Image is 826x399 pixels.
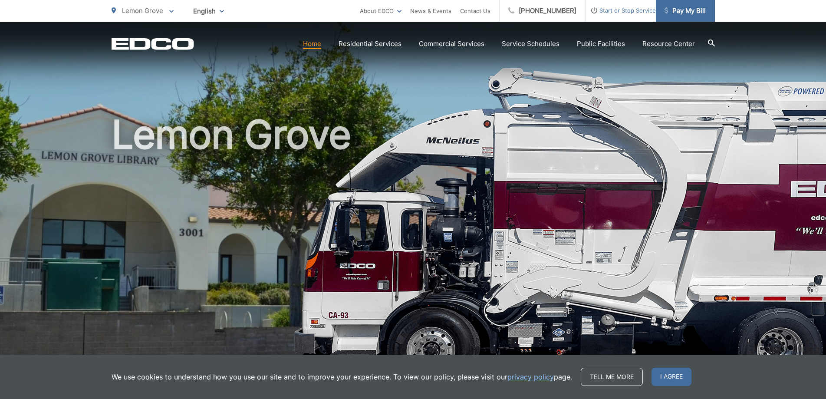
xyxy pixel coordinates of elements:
span: Pay My Bill [665,6,706,16]
a: Resource Center [642,39,695,49]
a: News & Events [410,6,451,16]
span: Lemon Grove [122,7,163,15]
a: privacy policy [507,372,554,382]
a: About EDCO [360,6,401,16]
span: I agree [652,368,691,386]
a: Home [303,39,321,49]
a: Tell me more [581,368,643,386]
h1: Lemon Grove [112,113,715,388]
a: EDCD logo. Return to the homepage. [112,38,194,50]
p: We use cookies to understand how you use our site and to improve your experience. To view our pol... [112,372,572,382]
a: Contact Us [460,6,490,16]
a: Public Facilities [577,39,625,49]
a: Residential Services [339,39,401,49]
a: Commercial Services [419,39,484,49]
a: Service Schedules [502,39,559,49]
span: English [187,3,230,19]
